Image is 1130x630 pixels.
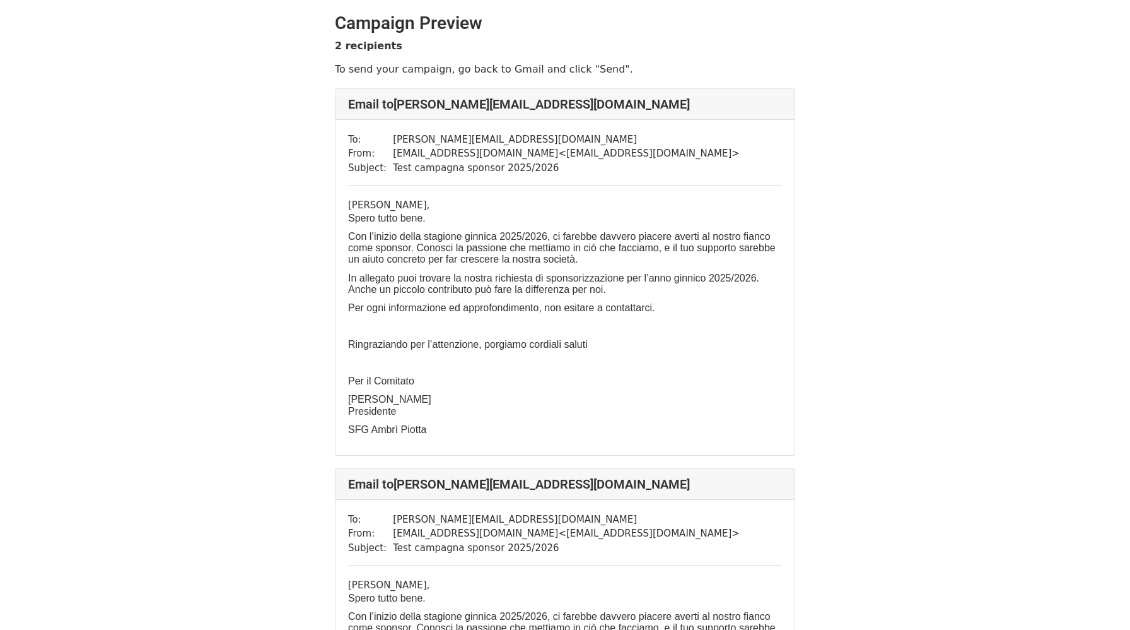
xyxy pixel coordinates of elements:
td: [PERSON_NAME][EMAIL_ADDRESS][DOMAIN_NAME] [393,513,740,527]
td: Subject: [348,161,393,175]
td: [EMAIL_ADDRESS][DOMAIN_NAME] < [EMAIL_ADDRESS][DOMAIN_NAME] > [393,526,740,541]
p: Spero tutto bene. [348,593,782,604]
p: To send your campaign, go back to Gmail and click "Send". [335,62,795,76]
td: To: [348,513,393,527]
p: Ringraziando per l’attenzione, porgiamo cordiali saluti [348,339,782,350]
td: Test campagna sponsor 2025/2026 [393,541,740,556]
td: [PERSON_NAME][EMAIL_ADDRESS][DOMAIN_NAME] [393,133,740,147]
td: [EMAIL_ADDRESS][DOMAIN_NAME] < [EMAIL_ADDRESS][DOMAIN_NAME] > [393,146,740,161]
p: Per ogni informazione ed approfondimento, non esitare a contattarci. [348,302,782,314]
h2: Campaign Preview [335,13,795,34]
h4: Email to [PERSON_NAME][EMAIL_ADDRESS][DOMAIN_NAME] [348,97,782,112]
p: SFG Ambrì Piotta [348,424,782,436]
td: To: [348,133,393,147]
td: From: [348,146,393,161]
td: Test campagna sponsor 2025/2026 [393,161,740,175]
div: [PERSON_NAME], [348,198,782,436]
strong: 2 recipients [335,40,402,52]
p: Per il Comitato [348,376,782,387]
p: In allegato puoi trovare la nostra richiesta di sponsorizzazione per l’anno ginnico 2025/2026. An... [348,273,782,296]
h4: Email to [PERSON_NAME][EMAIL_ADDRESS][DOMAIN_NAME] [348,477,782,492]
td: From: [348,526,393,541]
p: Spero tutto bene. [348,213,782,224]
td: Subject: [348,541,393,556]
p: [PERSON_NAME] Presidente [348,394,782,417]
p: Con l’inizio della stagione ginnica 2025/2026, ci farebbe davvero piacere averti al nostro fianco... [348,231,782,266]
